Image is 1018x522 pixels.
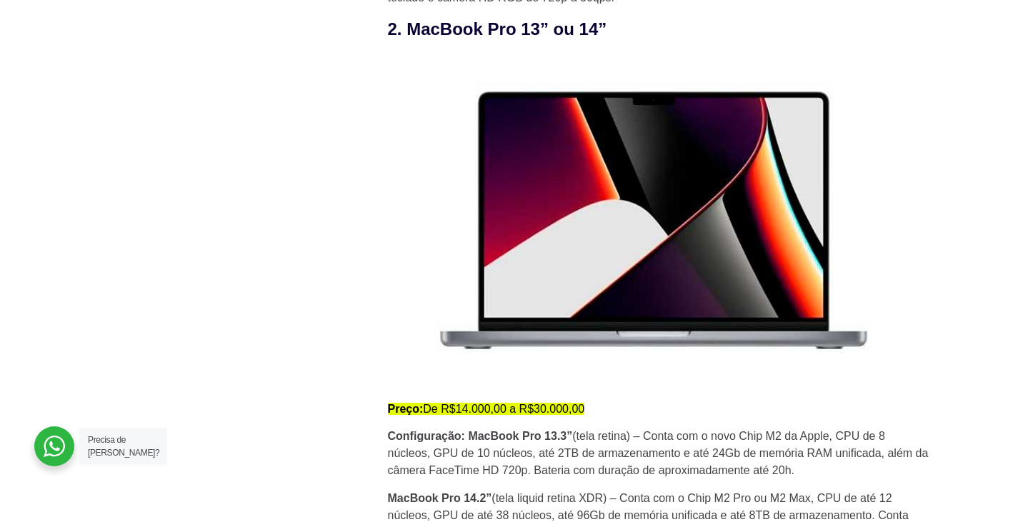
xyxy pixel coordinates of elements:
strong: MacBook Pro 14.2” [388,492,492,504]
mark: De R$14.000,00 a R$30.000,00 [388,403,585,415]
strong: Preço: [388,403,424,415]
iframe: Chat Widget [947,453,1018,522]
h3: 2. MacBook Pro 13” ou 14” [388,16,931,42]
div: Widget de chat [947,453,1018,522]
p: (tela retina) – Conta com o novo Chip M2 da Apple, CPU de 8 núcleos, GPU de 10 núcleos, até 2TB d... [388,428,931,479]
span: Precisa de [PERSON_NAME]? [88,435,159,458]
strong: Configuração: MacBook Pro 13.3” [388,430,573,442]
